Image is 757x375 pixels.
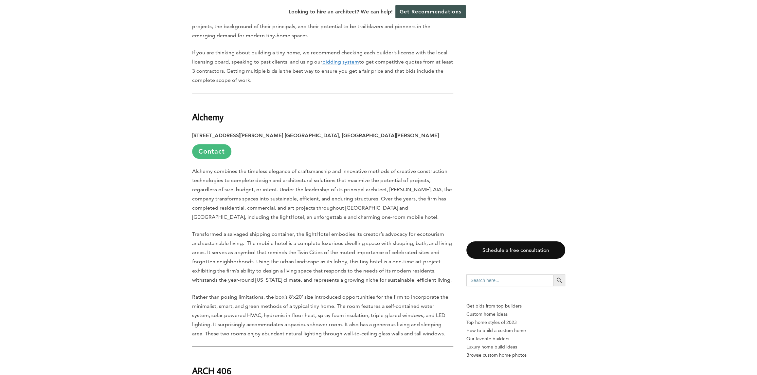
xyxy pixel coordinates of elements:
strong: Alchemy [192,111,224,122]
p: If you are thinking about building a tiny home, we recommend checking each builder’s license with... [192,48,453,85]
a: Top home styles of 2023 [466,318,565,327]
strong: [STREET_ADDRESS][PERSON_NAME] [GEOGRAPHIC_DATA], [GEOGRAPHIC_DATA][PERSON_NAME] [192,132,439,139]
a: Get Recommendations [395,5,466,18]
a: Our favorite builders [466,335,565,343]
a: Custom home ideas [466,310,565,318]
p: Alchemy combines the timeless elegance of craftsmanship and innovative methods of creative constr... [192,167,453,222]
p: They were qualified based on their experience in tiny-home design, the awards and press features ... [192,13,453,40]
a: Schedule a free consultation [466,241,565,259]
svg: Search [556,277,563,284]
a: How to build a custom home [466,327,565,335]
input: Search here... [466,274,553,286]
a: Browse custom home photos [466,351,565,359]
iframe: Drift Widget Chat Controller [631,328,749,367]
p: Transformed a salvaged shipping container, the lightHotel embodies its creator’s advocacy for eco... [192,230,453,285]
a: Contact [192,144,231,159]
a: Luxury home build ideas [466,343,565,351]
p: Rather than posing limitations, the box’s 8’x20’ size introduced opportunities for the firm to in... [192,292,453,338]
u: bidding [322,59,341,65]
u: system [342,59,359,65]
p: Get bids from top builders [466,302,565,310]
